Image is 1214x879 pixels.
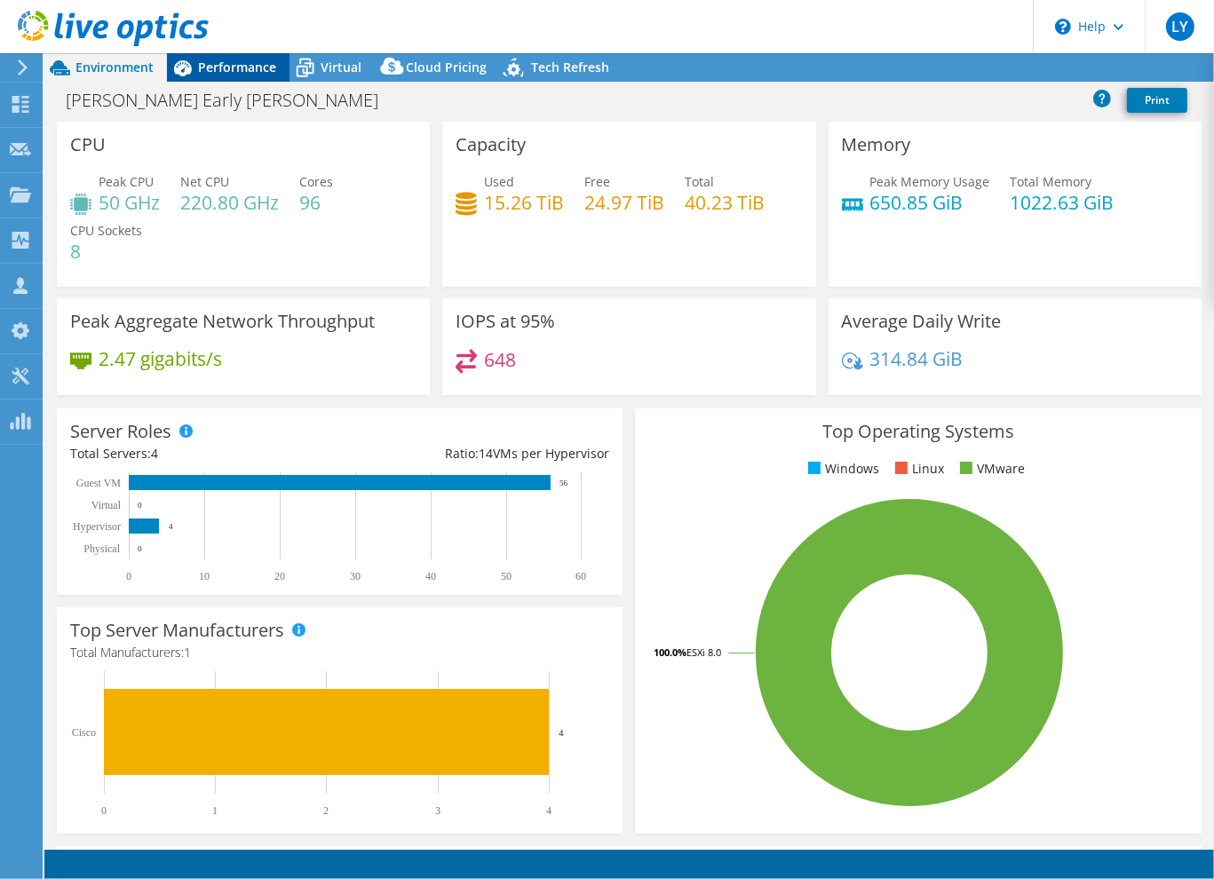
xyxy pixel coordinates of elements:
[70,422,171,441] h3: Server Roles
[870,193,990,212] h4: 650.85 GiB
[501,570,512,582] text: 50
[138,501,142,510] text: 0
[870,173,990,190] span: Peak Memory Usage
[58,91,406,110] h1: [PERSON_NAME] Early [PERSON_NAME]
[1011,173,1092,190] span: Total Memory
[891,459,944,479] li: Linux
[299,173,333,190] span: Cores
[70,444,340,463] div: Total Servers:
[484,350,516,369] h4: 648
[321,59,361,75] span: Virtual
[274,570,285,582] text: 20
[76,477,121,489] text: Guest VM
[1127,88,1187,113] a: Print
[456,312,555,331] h3: IOPS at 95%
[126,570,131,582] text: 0
[350,570,361,582] text: 30
[425,570,436,582] text: 40
[180,193,279,212] h4: 220.80 GHz
[70,621,284,640] h3: Top Server Manufacturers
[686,645,721,659] tspan: ESXi 8.0
[484,193,564,212] h4: 15.26 TiB
[842,312,1002,331] h3: Average Daily Write
[685,173,714,190] span: Total
[804,459,879,479] li: Windows
[180,173,229,190] span: Net CPU
[559,727,564,738] text: 4
[198,59,276,75] span: Performance
[169,522,173,531] text: 4
[435,804,440,817] text: 3
[456,135,526,154] h3: Capacity
[484,173,514,190] span: Used
[406,59,487,75] span: Cloud Pricing
[870,349,964,368] h4: 314.84 GiB
[70,242,142,261] h4: 8
[70,312,375,331] h3: Peak Aggregate Network Throughput
[72,726,96,739] text: Cisco
[99,349,222,368] h4: 2.47 gigabits/s
[654,645,686,659] tspan: 100.0%
[323,804,329,817] text: 2
[70,643,609,662] h4: Total Manufacturers:
[151,445,158,462] span: 4
[575,570,586,582] text: 60
[138,544,142,553] text: 0
[99,193,160,212] h4: 50 GHz
[531,59,609,75] span: Tech Refresh
[584,193,664,212] h4: 24.97 TiB
[559,479,568,487] text: 56
[101,804,107,817] text: 0
[479,445,493,462] span: 14
[73,520,121,533] text: Hypervisor
[842,135,911,154] h3: Memory
[685,193,765,212] h4: 40.23 TiB
[184,644,191,661] span: 1
[584,173,610,190] span: Free
[956,459,1025,479] li: VMware
[199,570,210,582] text: 10
[546,804,551,817] text: 4
[91,499,122,511] text: Virtual
[1055,19,1071,35] svg: \n
[70,222,142,239] span: CPU Sockets
[1011,193,1115,212] h4: 1022.63 GiB
[75,59,154,75] span: Environment
[70,135,106,154] h3: CPU
[1166,12,1194,41] span: LY
[99,173,154,190] span: Peak CPU
[212,804,218,817] text: 1
[299,193,333,212] h4: 96
[648,422,1187,441] h3: Top Operating Systems
[83,542,120,555] text: Physical
[340,444,610,463] div: Ratio: VMs per Hypervisor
